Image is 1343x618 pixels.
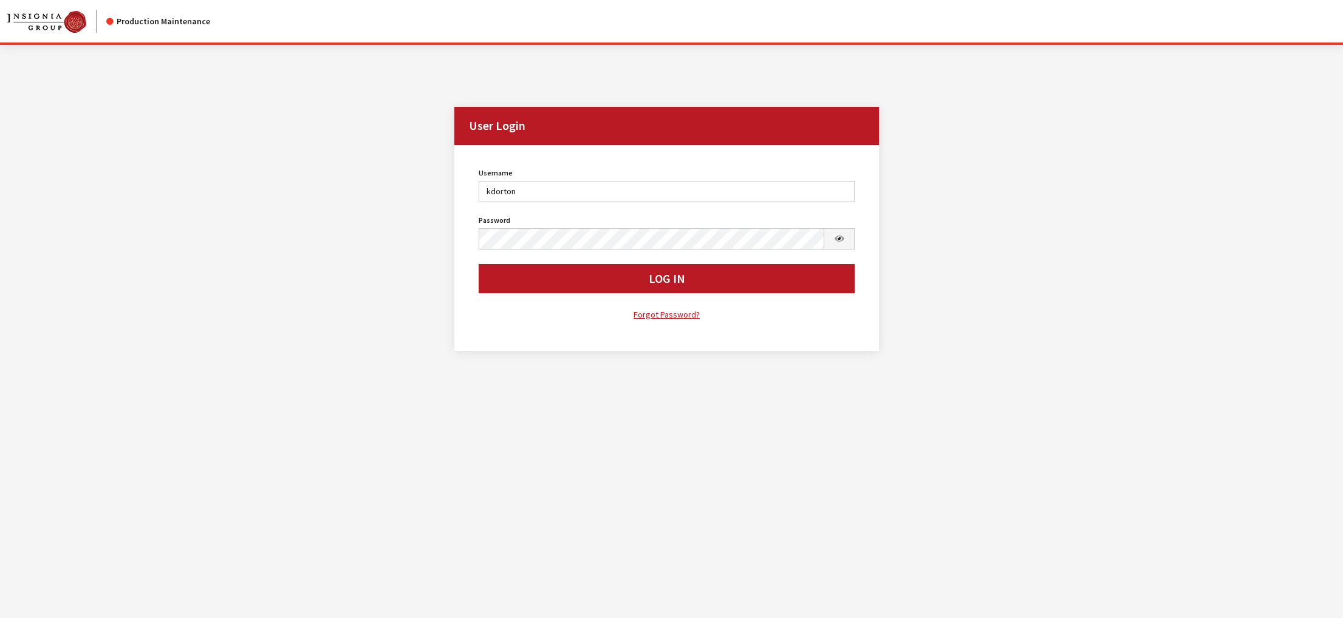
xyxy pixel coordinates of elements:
[479,264,855,293] button: Log In
[7,11,86,33] img: Catalog Maintenance
[7,10,106,33] a: Insignia Group logo
[454,107,880,145] h2: User Login
[479,168,513,178] label: Username
[479,215,510,226] label: Password
[106,15,210,28] div: Production Maintenance
[479,308,855,322] a: Forgot Password?
[824,228,855,250] button: Show Password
